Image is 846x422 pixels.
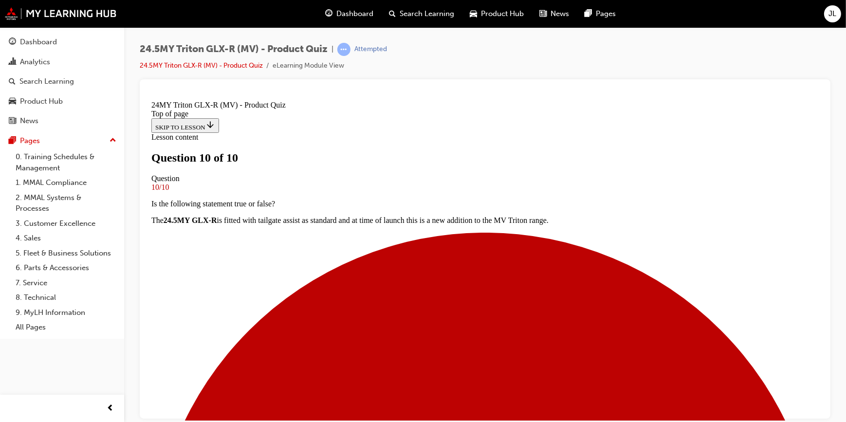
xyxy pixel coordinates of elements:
[9,58,16,67] span: chart-icon
[577,4,624,24] a: pages-iconPages
[12,216,120,231] a: 3. Customer Excellence
[20,96,63,107] div: Product Hub
[4,33,120,51] a: Dashboard
[4,112,120,130] a: News
[389,8,396,20] span: search-icon
[20,115,38,127] div: News
[336,8,373,19] span: Dashboard
[4,77,671,86] div: Question
[4,73,120,91] a: Search Learning
[4,132,120,150] button: Pages
[4,31,120,132] button: DashboardAnalyticsSearch LearningProduct HubNews
[381,4,462,24] a: search-iconSearch Learning
[12,231,120,246] a: 4. Sales
[532,4,577,24] a: news-iconNews
[16,119,70,128] strong: 24.5MY GLX-R
[470,8,477,20] span: car-icon
[4,21,72,36] button: SKIP TO LESSON
[4,119,671,128] p: The is fitted with tailgate assist as standard and at time of launch this is a new addition to th...
[4,103,671,111] p: Is the following statement true or false?
[337,43,350,56] span: learningRecordVerb_ATTEMPT-icon
[110,134,116,147] span: up-icon
[354,45,387,54] div: Attempted
[19,76,74,87] div: Search Learning
[12,320,120,335] a: All Pages
[9,77,16,86] span: search-icon
[325,8,332,20] span: guage-icon
[4,86,671,95] div: 10/10
[8,27,68,34] span: SKIP TO LESSON
[140,61,263,70] a: 24.5MY Triton GLX-R (MV) - Product Quiz
[12,290,120,305] a: 8. Technical
[12,275,120,291] a: 7. Service
[317,4,381,24] a: guage-iconDashboard
[12,190,120,216] a: 2. MMAL Systems & Processes
[4,55,671,68] h1: Question 10 of 10
[481,8,524,19] span: Product Hub
[5,7,117,20] img: mmal
[20,37,57,48] div: Dashboard
[12,305,120,320] a: 9. MyLH Information
[107,403,114,415] span: prev-icon
[4,4,671,13] div: 24MY Triton GLX-R (MV) - Product Quiz
[4,92,120,110] a: Product Hub
[4,36,51,44] span: Lesson content
[12,149,120,175] a: 0. Training Schedules & Management
[20,135,40,147] div: Pages
[400,8,454,19] span: Search Learning
[9,38,16,47] span: guage-icon
[551,8,569,19] span: News
[829,8,837,19] span: JL
[585,8,592,20] span: pages-icon
[331,44,333,55] span: |
[4,13,671,21] div: Top of page
[12,175,120,190] a: 1. MMAL Compliance
[824,5,841,22] button: JL
[140,44,328,55] span: 24.5MY Triton GLX-R (MV) - Product Quiz
[9,97,16,106] span: car-icon
[596,8,616,19] span: Pages
[462,4,532,24] a: car-iconProduct Hub
[9,137,16,146] span: pages-icon
[9,117,16,126] span: news-icon
[12,246,120,261] a: 5. Fleet & Business Solutions
[4,53,120,71] a: Analytics
[20,56,50,68] div: Analytics
[273,60,344,72] li: eLearning Module View
[539,8,547,20] span: news-icon
[12,260,120,275] a: 6. Parts & Accessories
